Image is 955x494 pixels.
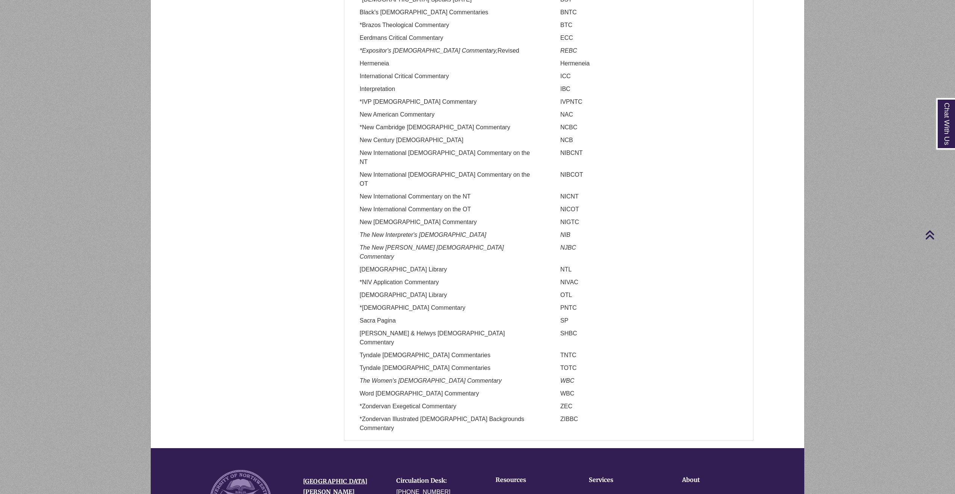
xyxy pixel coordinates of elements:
[354,123,543,132] p: *New Cambridge [DEMOGRAPHIC_DATA] Commentary
[560,244,576,251] em: NJBC
[354,291,543,300] p: [DEMOGRAPHIC_DATA] Library
[360,232,487,238] em: The New Interpreter's [DEMOGRAPHIC_DATA]
[554,205,744,214] p: NICOT
[554,33,744,42] p: ECC
[354,389,543,398] p: Word [DEMOGRAPHIC_DATA] Commentary
[354,8,543,17] p: Black's [DEMOGRAPHIC_DATA] Commentaries
[360,47,498,54] em: *Expositor's [DEMOGRAPHIC_DATA] Commentary,
[560,232,570,238] em: NIB
[360,377,502,384] em: The Women's [DEMOGRAPHIC_DATA] Commentary
[496,477,565,483] h4: Resources
[554,329,744,338] p: SHBC
[554,364,744,373] p: TOTC
[554,291,744,300] p: OTL
[554,21,744,30] p: BTC
[354,402,543,411] p: *Zondervan Exegetical Commentary
[560,47,577,54] em: REBC
[360,244,504,260] em: The New [PERSON_NAME] [DEMOGRAPHIC_DATA] Commentary
[354,329,543,347] p: [PERSON_NAME] & Helwys [DEMOGRAPHIC_DATA] Commentary
[560,377,574,384] em: WBC
[354,136,543,145] p: New Century [DEMOGRAPHIC_DATA]
[554,278,744,287] p: NIVAC
[354,33,543,42] p: Eerdmans Critical Commentary
[925,230,953,240] a: Back to Top
[354,192,543,201] p: New International Commentary on the NT
[354,218,543,227] p: New [DEMOGRAPHIC_DATA] Commentary
[554,265,744,274] p: NTL
[554,415,744,424] p: ZIBBC
[554,72,744,81] p: ICC
[354,170,543,188] p: New International [DEMOGRAPHIC_DATA] Commentary on the OT
[554,136,744,145] p: NCB
[354,265,543,274] p: [DEMOGRAPHIC_DATA] Library
[554,170,744,179] p: NIBCOT
[589,477,659,483] h4: Services
[554,389,744,398] p: WBC
[354,351,543,360] p: Tyndale [DEMOGRAPHIC_DATA] Commentaries
[554,85,744,94] p: IBC
[554,149,744,158] p: NIBCNT
[554,218,744,227] p: NIGTC
[354,364,543,373] p: Tyndale [DEMOGRAPHIC_DATA] Commentaries
[554,303,744,312] p: PNTC
[554,192,744,201] p: NICNT
[354,72,543,81] p: International Critical Commentary
[554,123,744,132] p: NCBC
[354,46,543,55] p: Revised
[354,97,543,106] p: *IVP [DEMOGRAPHIC_DATA] Commentary
[554,8,744,17] p: BNTC
[354,278,543,287] p: *NIV Application Commentary
[354,415,543,433] p: *Zondervan Illustrated [DEMOGRAPHIC_DATA] Backgrounds Commentary
[554,97,744,106] p: IVPNTC
[554,351,744,360] p: TNTC
[354,59,543,68] p: Hermeneia
[354,303,543,312] p: *[DEMOGRAPHIC_DATA] Commentary
[554,316,744,325] p: SP
[354,110,543,119] p: New American Commentary
[303,477,367,485] a: [GEOGRAPHIC_DATA]
[682,477,752,483] h4: About
[554,59,744,68] p: Hermeneia
[554,110,744,119] p: NAC
[554,402,744,411] p: ZEC
[354,85,543,94] p: Interpretation
[354,205,543,214] p: New International Commentary on the OT
[354,21,543,30] p: *Brazos Theological Commentary
[396,477,478,484] h4: Circulation Desk:
[354,149,543,167] p: New International [DEMOGRAPHIC_DATA] Commentary on the NT
[354,316,543,325] p: Sacra Pagina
